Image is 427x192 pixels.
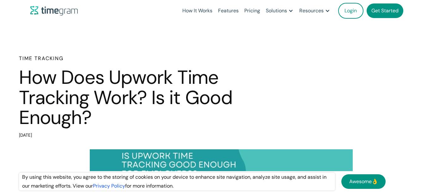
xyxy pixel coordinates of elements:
a: Get Started [367,3,403,18]
a: Login [338,3,363,19]
div: Solutions [266,6,287,15]
h6: Time Tracking [19,55,284,62]
a: Awesome👌 [341,174,386,189]
a: Privacy Policy [93,183,125,189]
h1: How Does Upwork Time Tracking Work? Is it Good Enough? [19,67,284,128]
div: [DATE] [19,131,284,140]
iframe: Tidio Chat [394,151,424,181]
div: By using this website, you agree to the storing of cookies on your device to enhance site navigat... [19,173,335,190]
div: Resources [299,6,324,15]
